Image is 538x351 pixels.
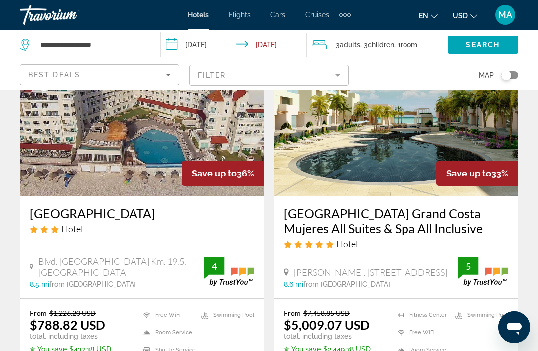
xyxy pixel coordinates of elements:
span: from [GEOGRAPHIC_DATA] [49,280,136,288]
div: 5 star Hotel [284,238,508,249]
del: $7,458.85 USD [303,309,350,317]
img: trustyou-badge.svg [458,257,508,286]
span: From [284,309,301,317]
p: total, including taxes [30,332,128,340]
span: From [30,309,47,317]
iframe: Button to launch messaging window [498,311,530,343]
li: Free WiFi [138,309,196,321]
span: MA [498,10,512,20]
div: 3 star Hotel [30,223,254,234]
li: Room Service [138,326,196,339]
img: trustyou-badge.svg [204,257,254,286]
div: 4 [204,260,224,272]
button: Change currency [453,8,477,23]
span: , 3 [360,38,394,52]
img: Hotel image [274,36,518,196]
span: Adults [340,41,360,49]
del: $1,226.20 USD [49,309,96,317]
mat-select: Sort by [28,69,171,81]
a: [GEOGRAPHIC_DATA] [30,206,254,221]
div: 36% [182,161,264,186]
span: Children [368,41,394,49]
a: Flights [229,11,251,19]
img: Hotel image [20,36,264,196]
a: Hotels [188,11,209,19]
span: 8.5 mi [30,280,49,288]
span: Map [479,68,494,82]
span: Hotel [61,223,83,234]
button: Check-in date: Nov 20, 2025 Check-out date: Nov 27, 2025 [161,30,307,60]
span: Save up to [192,168,237,178]
li: Fitness Center [393,309,450,321]
span: Hotel [336,238,358,249]
ins: $788.82 USD [30,317,105,332]
span: USD [453,12,468,20]
span: Search [466,41,500,49]
li: Swimming Pool [450,309,508,321]
button: Travelers: 3 adults, 3 children [307,30,448,60]
li: Swimming Pool [196,309,254,321]
button: Search [448,36,518,54]
button: User Menu [492,4,518,25]
li: Free WiFi [393,326,450,339]
div: 33% [436,161,518,186]
ins: $5,009.07 USD [284,317,370,332]
a: Cruises [305,11,329,19]
button: Toggle map [494,71,518,80]
span: Best Deals [28,71,80,79]
span: [PERSON_NAME]. [STREET_ADDRESS] [294,267,447,278]
span: en [419,12,428,20]
span: from [GEOGRAPHIC_DATA] [303,280,390,288]
button: Change language [419,8,438,23]
p: total, including taxes [284,332,382,340]
span: , 1 [394,38,417,52]
a: [GEOGRAPHIC_DATA] Grand Costa Mujeres All Suites & Spa All Inclusive [284,206,508,236]
span: Room [401,41,417,49]
span: 3 [336,38,360,52]
span: Save up to [446,168,491,178]
a: Travorium [20,2,120,28]
button: Extra navigation items [339,7,351,23]
span: Blvd. [GEOGRAPHIC_DATA] Km. 19.5, [GEOGRAPHIC_DATA] [38,256,204,278]
a: Cars [270,11,285,19]
span: 8.6 mi [284,280,303,288]
div: 5 [458,260,478,272]
button: Filter [189,64,349,86]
